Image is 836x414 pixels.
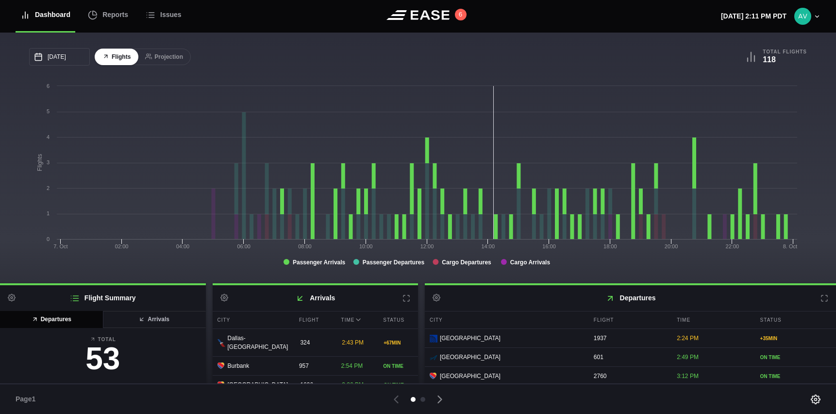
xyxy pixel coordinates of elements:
tspan: 7. Oct [53,243,67,249]
text: 18:00 [603,243,617,249]
span: Page 1 [16,394,40,404]
b: Total Flights [763,49,807,55]
div: 324 [295,333,334,352]
div: ON TIME [760,354,831,361]
span: 2:54 PM [341,362,363,369]
div: + 35 MIN [760,335,831,342]
text: 2 [47,185,50,191]
text: 4 [47,134,50,140]
div: + 67 MIN [384,339,413,346]
span: Burbank [228,362,250,370]
div: 957 [294,357,334,375]
text: 16:00 [542,243,556,249]
text: 08:00 [298,243,312,249]
div: Time [336,311,376,328]
div: Flight [294,311,334,328]
span: Dallas-[GEOGRAPHIC_DATA] [228,334,288,351]
div: City [213,311,292,328]
button: Flights [95,49,138,66]
span: 2:24 PM [677,335,699,342]
h2: Arrivals [213,285,418,311]
text: 6 [47,83,50,89]
div: ON TIME [760,373,831,380]
div: 1696 [295,376,334,394]
div: Status [755,311,836,328]
b: Total [8,336,198,343]
text: 22:00 [726,243,739,249]
div: Time [672,311,752,328]
tspan: 8. Oct [783,243,797,249]
text: 12:00 [420,243,434,249]
tspan: Passenger Arrivals [293,259,346,266]
div: Status [378,311,418,328]
text: 02:00 [115,243,129,249]
text: 06:00 [237,243,251,249]
text: 04:00 [176,243,190,249]
h3: 53 [8,343,198,374]
div: Flight [589,311,669,328]
text: 14:00 [482,243,495,249]
span: 3:12 PM [677,373,699,379]
text: 3 [47,159,50,165]
div: 601 [589,348,669,366]
span: 2:43 PM [342,339,364,346]
b: 118 [763,55,776,64]
button: Projection [137,49,191,66]
div: ON TIME [383,362,413,370]
h2: Departures [425,285,836,311]
text: 5 [47,108,50,114]
text: 10:00 [359,243,373,249]
text: 20:00 [665,243,678,249]
text: 1 [47,210,50,216]
tspan: Passenger Departures [363,259,425,266]
span: [GEOGRAPHIC_DATA] [440,334,501,343]
span: 3:06 PM [342,381,364,388]
div: City [425,311,586,328]
span: 2:49 PM [677,354,699,361]
p: [DATE] 2:11 PM PDT [721,11,786,21]
tspan: Flights [36,154,43,171]
a: Total53 [8,336,198,379]
span: [GEOGRAPHIC_DATA] [440,353,501,362]
tspan: Cargo Departures [442,259,491,266]
button: 6 [455,9,467,20]
span: [GEOGRAPHIC_DATA] [440,372,501,380]
span: [GEOGRAPHIC_DATA] [228,380,288,389]
div: 2760 [589,367,669,385]
button: Arrivals [102,311,206,328]
input: mm/dd/yyyy [29,48,90,66]
img: 9eca6f7b035e9ca54b5c6e3bab63db89 [794,8,811,25]
tspan: Cargo Arrivals [510,259,551,266]
div: ON TIME [384,381,413,389]
text: 0 [47,236,50,242]
div: 1937 [589,329,669,347]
